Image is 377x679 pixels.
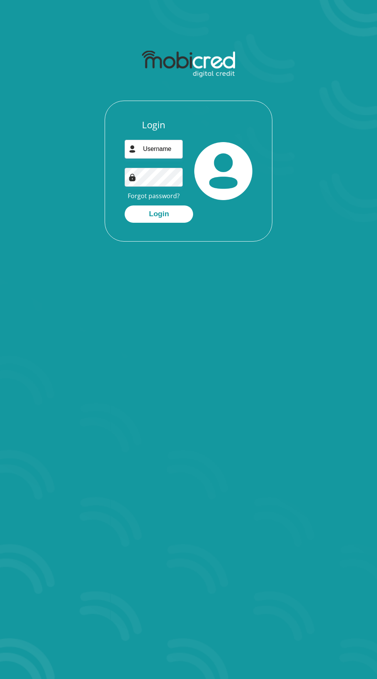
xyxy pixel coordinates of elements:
input: Username [125,140,183,159]
h3: Login [125,119,183,131]
button: Login [125,205,193,223]
img: user-icon image [128,145,136,153]
img: mobicred logo [142,51,235,78]
a: Forgot password? [128,192,180,200]
img: Image [128,174,136,181]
